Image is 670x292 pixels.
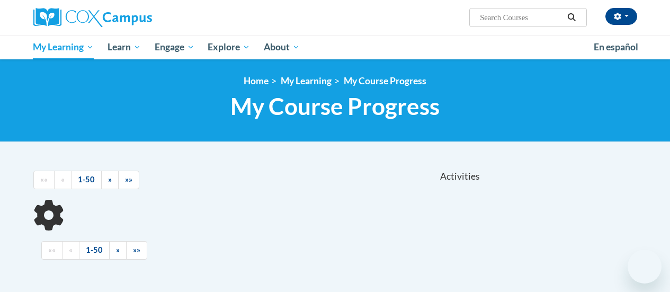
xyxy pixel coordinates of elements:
[230,92,440,120] span: My Course Progress
[54,171,72,189] a: Previous
[101,171,119,189] a: Next
[148,35,201,59] a: Engage
[71,171,102,189] a: 1-50
[281,75,332,86] a: My Learning
[33,8,152,27] img: Cox Campus
[33,41,94,54] span: My Learning
[26,35,101,59] a: My Learning
[208,41,250,54] span: Explore
[108,41,141,54] span: Learn
[126,241,147,260] a: End
[587,36,645,58] a: En español
[257,35,307,59] a: About
[69,245,73,254] span: «
[40,175,48,184] span: ««
[101,35,148,59] a: Learn
[594,41,638,52] span: En español
[479,11,564,24] input: Search Courses
[344,75,426,86] a: My Course Progress
[62,241,79,260] a: Previous
[440,171,480,182] span: Activities
[48,245,56,254] span: ««
[628,250,662,284] iframe: Button to launch messaging window
[41,241,62,260] a: Begining
[201,35,257,59] a: Explore
[564,11,579,24] button: Search
[33,171,55,189] a: Begining
[244,75,269,86] a: Home
[264,41,300,54] span: About
[116,245,120,254] span: »
[605,8,637,25] button: Account Settings
[109,241,127,260] a: Next
[155,41,194,54] span: Engage
[25,35,645,59] div: Main menu
[133,245,140,254] span: »»
[33,8,224,27] a: Cox Campus
[125,175,132,184] span: »»
[118,171,139,189] a: End
[61,175,65,184] span: «
[79,241,110,260] a: 1-50
[108,175,112,184] span: »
